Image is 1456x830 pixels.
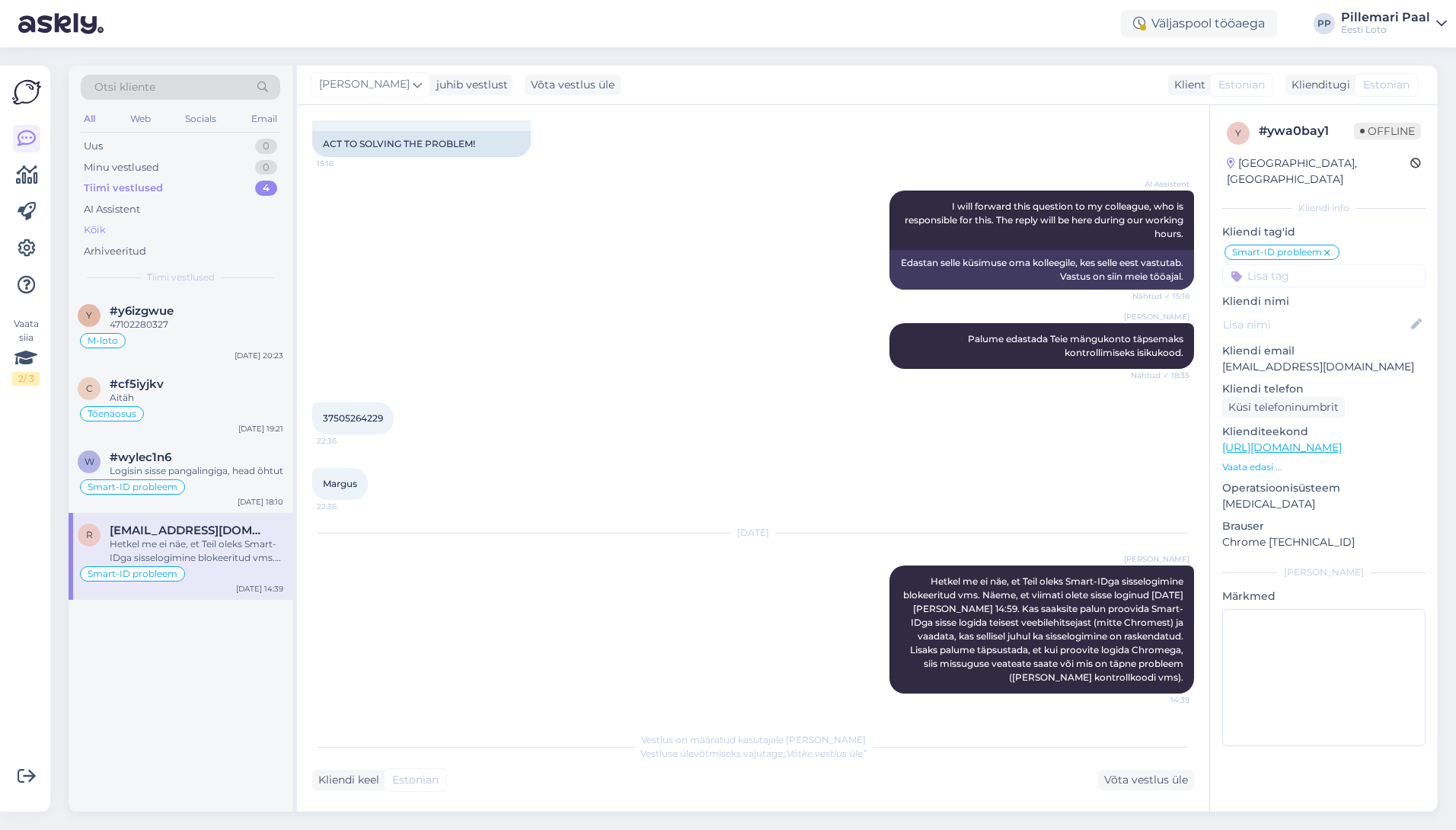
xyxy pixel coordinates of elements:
[1222,480,1426,496] p: Operatsioonisüsteem
[86,309,92,321] span: y
[110,464,283,478] div: Logisin sisse pangalingiga, head õhtut
[1222,381,1426,397] p: Kliendi telefon
[1121,10,1277,37] div: Väljaspool tööaega
[1223,316,1408,333] input: Lisa nimi
[84,244,146,259] div: Arhiveeritud
[1218,77,1265,93] span: Estonian
[1168,77,1205,93] div: Klient
[12,317,40,386] div: Vaata siia
[182,109,219,129] div: Socials
[312,131,531,157] div: ACT TO SOLVING THE PROBLEM!
[1222,566,1426,579] div: [PERSON_NAME]
[88,336,118,345] span: M-loto
[12,372,40,386] div: 2 / 3
[84,223,106,238] div: Kõik
[1222,359,1426,375] p: [EMAIL_ADDRESS][DOMAIN_NAME]
[84,202,140,217] div: AI Assistent
[1222,460,1426,474] p: Vaata edasi ...
[903,575,1186,683] span: Hetkel me ei näe, et Teil oleks Smart-IDga sisselogimine blokeeritud vms. Näeme, et viimati olete...
[1222,441,1342,454] a: [URL][DOMAIN_NAME]
[323,412,383,424] span: 37505264229
[905,200,1186,239] span: I will forward this question to my colleague, who is responsible for this. The reply will be here...
[968,333,1186,358] span: Palume edastada Teie mängukonto täpsemaks kontrollimiseks isikukood.
[1363,77,1410,93] span: Estonian
[1259,122,1354,140] div: # ywa0bay1
[1222,496,1426,512] p: [MEDICAL_DATA]
[110,377,164,391] span: #cf5iyjkv
[1227,155,1410,187] div: [GEOGRAPHIC_DATA], [GEOGRAPHIC_DATA]
[1132,290,1189,302] span: Nähtud ✓ 15:18
[110,304,174,318] span: #y6izgwue
[1222,343,1426,359] p: Kliendi email
[1124,311,1189,322] span: [PERSON_NAME]
[110,537,283,565] div: Hetkel me ei näe, et Teil oleks Smart-IDga sisselogimine blokeeritud vms. Näeme, et viimati olete...
[238,496,283,508] div: [DATE] 18:10
[88,409,136,418] span: Tõenäosus
[1285,77,1350,93] div: Klienditugi
[1235,127,1241,139] span: y
[110,450,171,464] span: #wylec1n6
[889,250,1194,290] div: Edastan selle küsimuse oma kolleegile, kes selle eest vastutab. Vastus on siin meie tööajal.
[1341,11,1430,24] div: Pillemari Paal
[235,350,283,361] div: [DATE] 20:23
[84,160,159,175] div: Minu vestlused
[147,271,215,284] span: Tiimi vestlused
[1098,770,1194,790] div: Võta vestlus üle
[84,139,103,154] div: Uus
[1222,264,1426,287] input: Lisa tag
[86,529,93,540] span: r
[317,435,374,447] span: 22:36
[319,76,410,93] span: [PERSON_NAME]
[641,734,866,745] span: Vestlus on määratud kasutajale [PERSON_NAME]
[430,77,508,93] div: juhib vestlust
[1131,370,1189,381] span: Nähtud ✓ 18:35
[1341,11,1447,36] a: Pillemari PaalEesti Loto
[248,109,280,129] div: Email
[392,772,439,788] span: Estonian
[1222,224,1426,240] p: Kliendi tag'id
[110,318,283,332] div: 47102280327
[1222,518,1426,534] p: Brauser
[783,748,867,759] i: „Võtke vestlus üle”
[1222,201,1426,215] div: Kliendi info
[1222,293,1426,309] p: Kliendi nimi
[255,160,277,175] div: 0
[84,181,163,196] div: Tiimi vestlused
[110,524,268,537] span: r2stik@gmail.com
[238,423,283,434] div: [DATE] 19:21
[236,583,283,594] div: [DATE] 14:39
[12,78,41,107] img: Askly Logo
[1232,248,1322,257] span: Smart-ID probleem
[255,181,277,196] div: 4
[86,383,93,394] span: c
[81,109,98,129] div: All
[255,139,277,154] div: 0
[317,158,374,169] span: 15:18
[1354,123,1421,139] span: Offline
[525,75,621,95] div: Võta vestlus üle
[1132,694,1189,706] span: 14:39
[640,748,867,759] span: Vestluse ülevõtmiseks vajutage
[312,526,1194,540] div: [DATE]
[94,79,155,95] span: Otsi kliente
[1124,553,1189,565] span: [PERSON_NAME]
[88,569,177,578] span: Smart-ID probleem
[1222,424,1426,440] p: Klienditeekond
[1222,534,1426,550] p: Chrome [TECHNICAL_ID]
[317,501,374,512] span: 22:36
[312,772,379,788] div: Kliendi keel
[1132,178,1189,190] span: AI Assistent
[1314,13,1335,34] div: PP
[1341,24,1430,36] div: Eesti Loto
[85,456,94,467] span: w
[1222,588,1426,604] p: Märkmed
[323,478,357,489] span: Margus
[1222,397,1345,418] div: Küsi telefoninumbrit
[127,109,154,129] div: Web
[88,482,177,492] span: Smart-ID probleem
[110,391,283,405] div: Aitäh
